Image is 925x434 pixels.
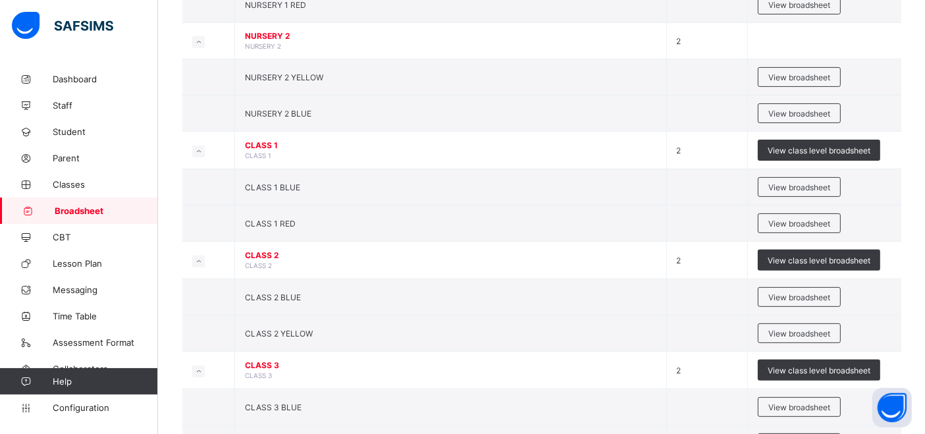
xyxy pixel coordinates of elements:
span: CLASS 1 RED [245,219,296,229]
span: Messaging [53,285,158,295]
span: Broadsheet [55,205,158,216]
a: View class level broadsheet [758,250,880,259]
span: CLASS 2 YELLOW [245,329,313,339]
span: View broadsheet [768,329,830,339]
span: View broadsheet [768,72,830,82]
span: Time Table [53,311,158,321]
span: 2 [677,256,681,265]
span: 2 [677,36,681,46]
span: Student [53,126,158,137]
a: View class level broadsheet [758,140,880,149]
span: NURSERY 2 [245,42,281,50]
span: Configuration [53,402,157,413]
span: View broadsheet [768,109,830,119]
span: View broadsheet [768,182,830,192]
span: View class level broadsheet [768,146,870,155]
a: View broadsheet [758,67,841,77]
span: CLASS 2 [245,250,656,260]
span: Classes [53,179,158,190]
span: Help [53,376,157,387]
span: NURSERY 2 YELLOW [245,72,323,82]
span: View class level broadsheet [768,366,870,375]
span: CLASS 3 [245,371,272,379]
img: safsims [12,12,113,40]
span: CLASS 1 [245,151,271,159]
span: Dashboard [53,74,158,84]
span: View class level broadsheet [768,256,870,265]
span: CLASS 2 [245,261,272,269]
button: Open asap [872,388,912,427]
a: View broadsheet [758,213,841,223]
a: View class level broadsheet [758,360,880,369]
span: CLASS 3 BLUE [245,402,302,412]
span: CLASS 1 BLUE [245,182,300,192]
span: 2 [677,146,681,155]
span: View broadsheet [768,402,830,412]
a: View broadsheet [758,177,841,187]
span: Assessment Format [53,337,158,348]
span: CBT [53,232,158,242]
span: CLASS 3 [245,360,656,370]
a: View broadsheet [758,103,841,113]
span: NURSERY 2 BLUE [245,109,311,119]
span: CLASS 2 BLUE [245,292,301,302]
span: View broadsheet [768,292,830,302]
span: Lesson Plan [53,258,158,269]
span: CLASS 1 [245,140,656,150]
span: Collaborators [53,364,158,374]
span: Parent [53,153,158,163]
a: View broadsheet [758,397,841,407]
a: View broadsheet [758,323,841,333]
span: Staff [53,100,158,111]
a: View broadsheet [758,287,841,297]
span: 2 [677,366,681,375]
span: View broadsheet [768,219,830,229]
span: NURSERY 2 [245,31,656,41]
